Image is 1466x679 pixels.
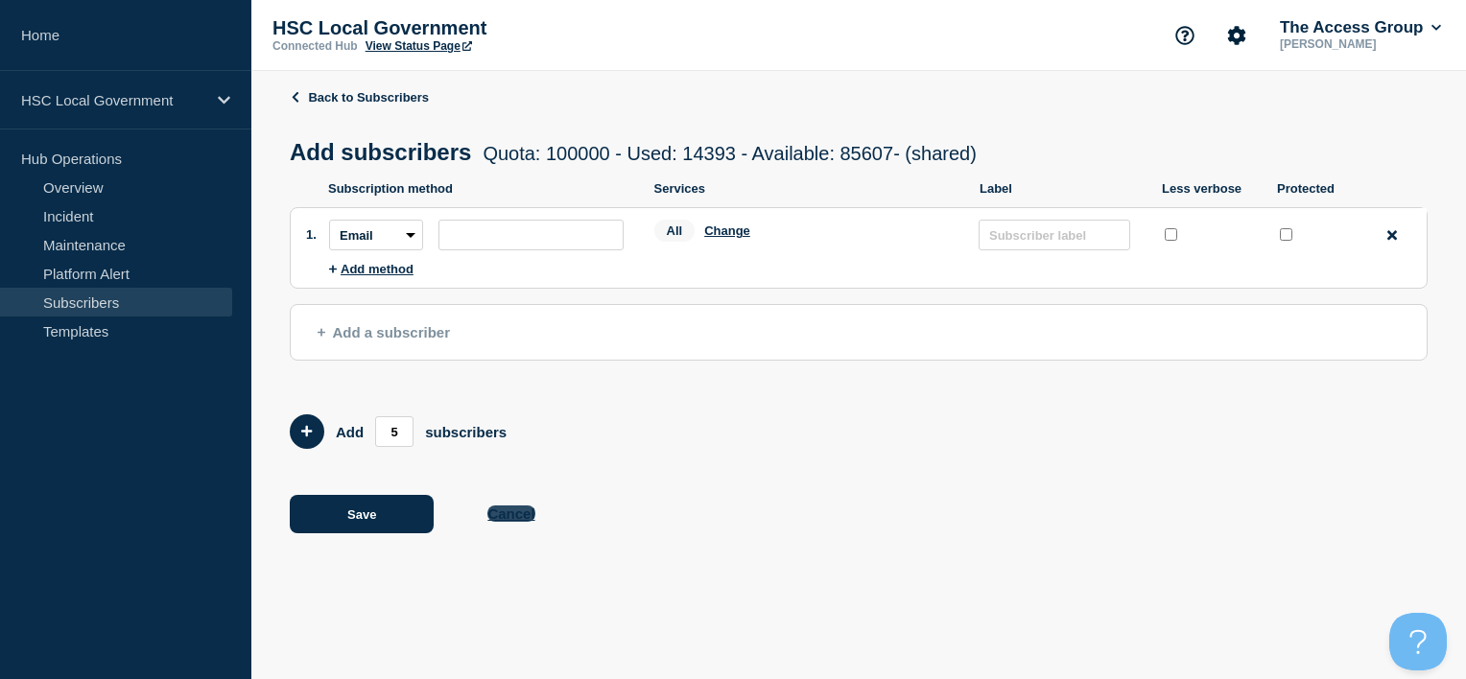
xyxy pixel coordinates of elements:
input: Add members count [375,416,414,447]
input: protected checkbox [1280,228,1292,241]
p: [PERSON_NAME] [1276,37,1445,51]
button: Account settings [1217,15,1257,56]
a: Back to Subscribers [290,90,429,105]
a: View Status Page [366,39,472,53]
button: Add method [329,262,414,276]
p: Label [980,181,1143,196]
button: Support [1165,15,1205,56]
span: 1. [306,227,317,242]
p: Add [336,424,364,440]
p: HSC Local Government [272,17,656,39]
button: Cancel [487,505,534,522]
input: Subscriber label [979,220,1130,250]
button: Add 5 team members [290,414,324,449]
p: HSC Local Government [21,92,205,108]
input: subscription-address [438,220,624,250]
p: Protected [1277,181,1354,196]
p: Less verbose [1162,181,1258,196]
p: Services [654,181,961,196]
iframe: Help Scout Beacon - Open [1389,613,1447,670]
p: Subscription method [328,181,635,196]
h1: Add subscribers [290,139,977,166]
p: subscribers [425,424,507,440]
p: Connected Hub [272,39,358,53]
button: Change [704,223,750,238]
input: less verbose checkbox [1165,228,1177,241]
button: Save [290,495,434,533]
span: All [654,220,696,242]
button: Add a subscriber [290,304,1428,361]
span: Quota: 100000 - Used: 14393 - Available: 85607 - (shared) [483,143,976,164]
button: The Access Group [1276,18,1445,37]
span: Add a subscriber [318,324,450,340]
